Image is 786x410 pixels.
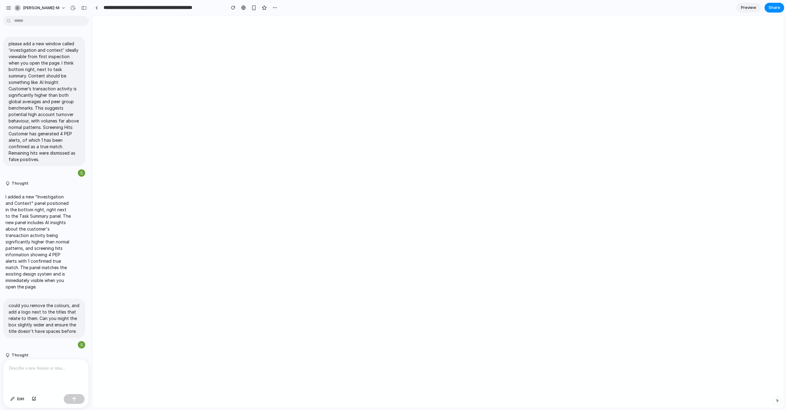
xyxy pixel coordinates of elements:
[6,194,71,290] p: I added a new "Investigation and Context" panel positioned in the bottom right, right next to the...
[765,3,784,13] button: Share
[17,396,25,402] span: Edit
[23,5,59,11] span: [PERSON_NAME]-m
[9,302,80,334] p: could you remove the colours, and add a logo next to the titles that relate to them. Can you migh...
[7,394,28,404] button: Edit
[12,3,69,13] button: [PERSON_NAME]-m
[741,5,756,11] span: Preview
[769,5,780,11] span: Share
[9,40,80,163] p: please add a new window called 'investigation and context' ideally viewable from first inspection...
[736,3,761,13] a: Preview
